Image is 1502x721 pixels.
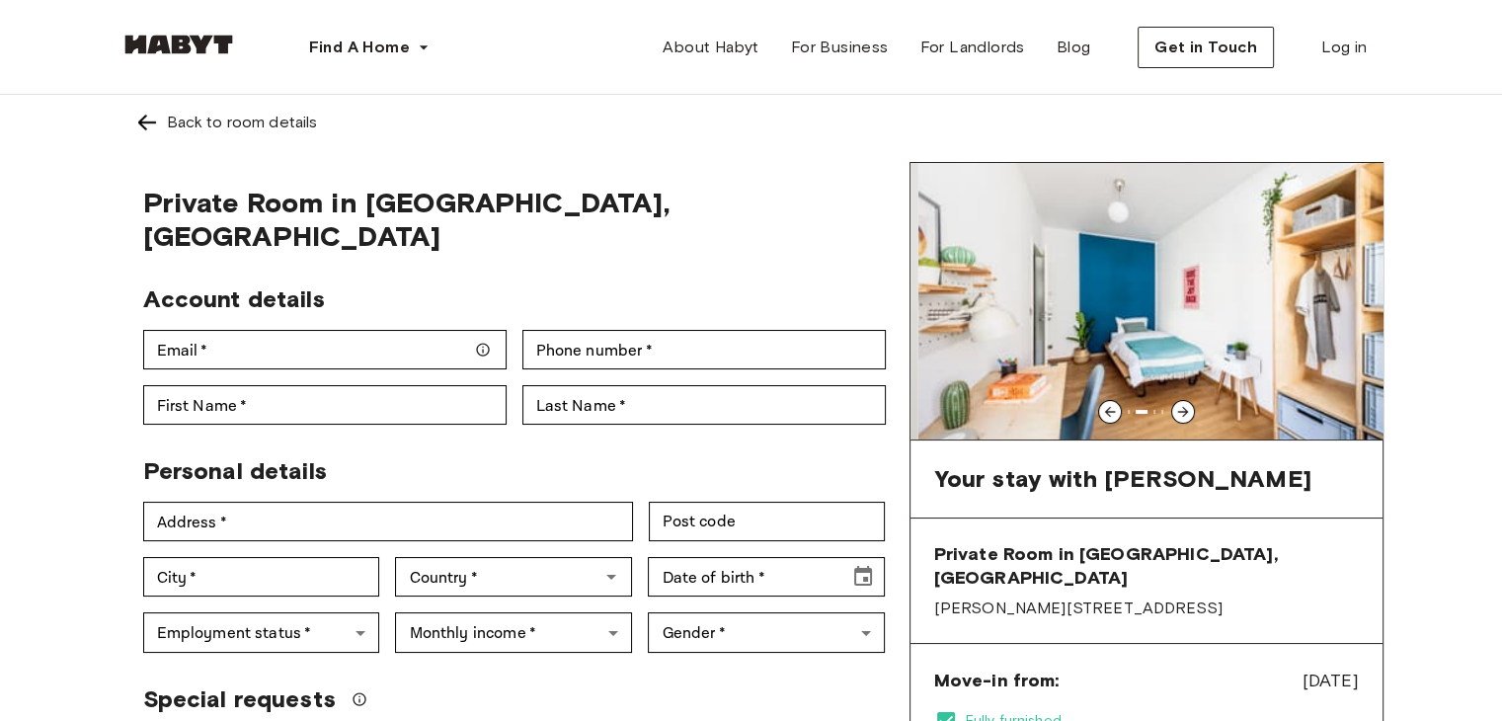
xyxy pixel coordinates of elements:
span: [DATE] [1303,668,1359,693]
button: Find A Home [293,28,445,67]
span: About Habyt [663,36,758,59]
span: Your stay with [PERSON_NAME] [934,464,1311,494]
span: Move-in from: [934,669,1060,692]
span: Log in [1321,36,1367,59]
img: Image of the room [917,163,1389,440]
svg: We'll do our best to accommodate your request, but please note we can't guarantee it will be poss... [352,691,367,707]
span: Get in Touch [1154,36,1257,59]
div: Post code [649,502,886,541]
div: First Name [143,385,507,425]
span: Blog [1057,36,1091,59]
span: Special requests [143,684,336,714]
span: Personal details [143,456,327,485]
div: Last Name [522,385,886,425]
div: Back to room details [167,111,318,134]
div: Phone number [522,330,886,369]
button: Choose date [843,557,883,597]
a: Blog [1041,28,1107,67]
span: Find A Home [309,36,410,59]
button: Get in Touch [1138,27,1274,68]
span: [PERSON_NAME][STREET_ADDRESS] [934,598,1359,619]
span: Account details [143,284,325,313]
img: Left pointing arrow [135,111,159,134]
a: Left pointing arrowBack to room details [119,95,1383,150]
span: Private Room in [GEOGRAPHIC_DATA], [GEOGRAPHIC_DATA] [934,542,1359,590]
svg: Make sure your email is correct — we'll send your booking details there. [475,342,491,358]
span: For Business [791,36,889,59]
div: City [143,557,380,597]
a: For Business [775,28,905,67]
button: Open [597,563,625,591]
img: Habyt [119,35,238,54]
a: Log in [1305,28,1383,67]
a: For Landlords [904,28,1040,67]
div: Address [143,502,633,541]
div: Email [143,330,507,369]
span: For Landlords [919,36,1024,59]
a: About Habyt [647,28,774,67]
span: Private Room in [GEOGRAPHIC_DATA], [GEOGRAPHIC_DATA] [143,186,886,253]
